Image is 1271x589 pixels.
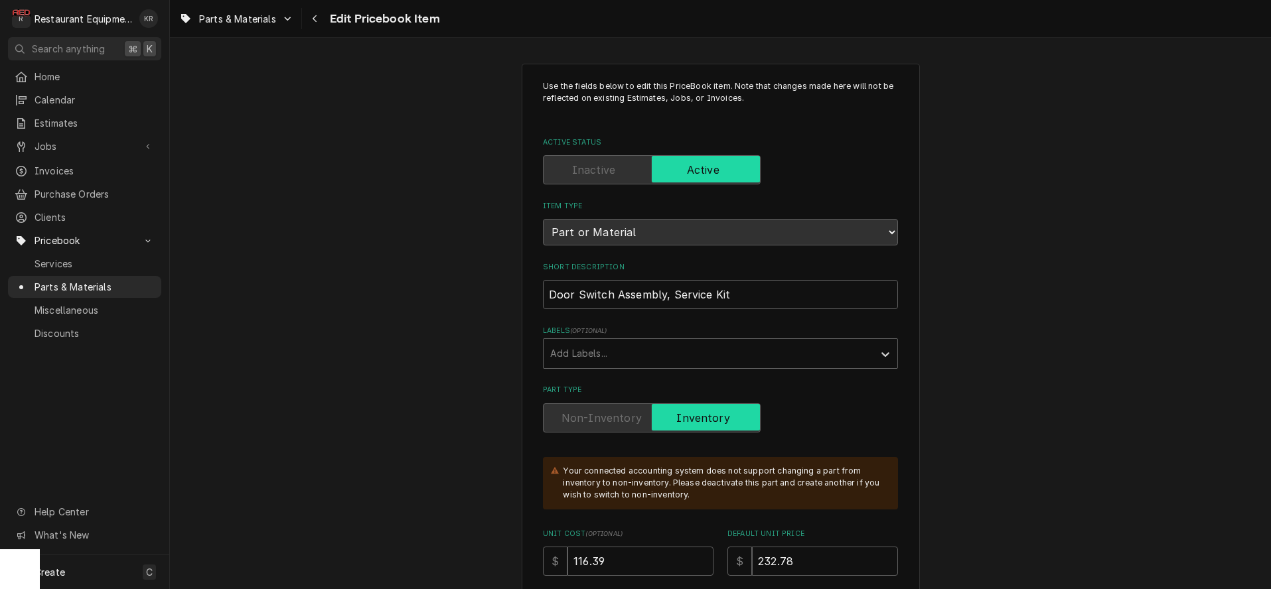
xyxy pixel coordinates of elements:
button: Search anything⌘K [8,37,161,60]
a: Clients [8,206,161,228]
span: K [147,42,153,56]
span: Help Center [35,505,153,519]
span: Jobs [35,139,135,153]
span: C [146,565,153,579]
div: Item Type [543,201,898,245]
label: Part Type [543,385,898,395]
a: Purchase Orders [8,183,161,205]
span: Search anything [32,42,105,56]
div: Active [543,155,898,184]
a: Home [8,66,161,88]
div: R [12,9,31,28]
span: Estimates [35,116,155,130]
span: ( optional ) [570,327,607,334]
a: Discounts [8,322,161,344]
a: Estimates [8,112,161,134]
span: Discounts [35,326,155,340]
input: Name used to describe this Part or Material [543,280,898,309]
span: Edit Pricebook Item [326,10,440,28]
label: Item Type [543,201,898,212]
div: Restaurant Equipment Diagnostics's Avatar [12,9,31,28]
div: Unit Cost [543,529,713,576]
a: Go to Parts & Materials [174,8,299,30]
div: Default Unit Price [727,529,898,576]
div: Part Type [543,385,898,432]
div: Labels [543,326,898,369]
div: $ [727,547,752,576]
span: Purchase Orders [35,187,155,201]
span: What's New [35,528,153,542]
a: Calendar [8,89,161,111]
div: Inventory [543,403,898,432]
label: Active Status [543,137,898,148]
label: Unit Cost [543,529,713,539]
div: $ [543,547,567,576]
div: Restaurant Equipment Diagnostics [35,12,132,26]
a: Go to Pricebook [8,229,161,251]
div: Short Description [543,262,898,309]
p: Use the fields below to edit this PriceBook item. Note that changes made here will not be reflect... [543,80,898,117]
a: Parts & Materials [8,276,161,298]
span: Create [35,566,65,578]
label: Default Unit Price [727,529,898,539]
a: Go to Help Center [8,501,161,523]
div: Active Status [543,137,898,184]
span: Parts & Materials [199,12,276,26]
span: ( optional ) [585,530,623,537]
a: Invoices [8,160,161,182]
span: Clients [35,210,155,224]
a: Miscellaneous [8,299,161,321]
a: Go to What's New [8,524,161,546]
span: Pricebook [35,233,135,247]
span: Services [35,257,155,271]
a: Services [8,253,161,275]
label: Short Description [543,262,898,273]
div: Kelli Robinette's Avatar [139,9,158,28]
label: Labels [543,326,898,336]
span: Calendar [35,93,155,107]
span: ⌘ [128,42,137,56]
span: Invoices [35,164,155,178]
button: Navigate back [305,8,326,29]
span: Home [35,70,155,84]
span: Parts & Materials [35,280,155,294]
div: Your connected accounting system does not support changing a part from inventory to non-inventory... [563,465,885,501]
div: KR [139,9,158,28]
span: Miscellaneous [35,303,155,317]
a: Go to Jobs [8,135,161,157]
